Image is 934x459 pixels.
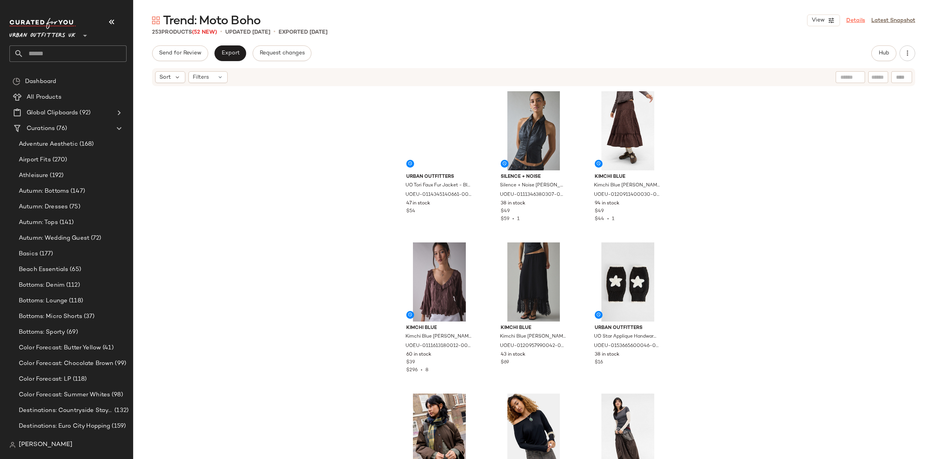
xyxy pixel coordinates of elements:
span: Kimchi Blue [PERSON_NAME] Blouse - Chocolate M at Urban Outfitters [405,333,472,340]
span: (168) [78,140,94,149]
span: Export [221,50,239,56]
button: Request changes [253,45,311,61]
span: (92) [78,108,91,117]
img: 0111346380307_001_a2 [494,91,573,170]
span: Color Forecast: Summer Whites [19,390,110,399]
span: UOEU-0120957990042-000-001 [500,343,566,350]
span: Request changes [259,50,305,56]
span: (147) [69,187,85,196]
span: Destinations: Countryside Staycation [19,406,113,415]
span: (52 New) [192,29,217,35]
img: 0111613180012_021_a2 [400,242,479,322]
span: Silence + Noise [501,173,567,181]
span: 253 [152,29,161,35]
span: (65) [68,265,81,274]
span: $54 [406,208,415,215]
span: UOEU-0111346380307-000-001 [500,192,566,199]
span: UOEU-0111613180012-000-021 [405,343,472,350]
span: (141) [58,218,74,227]
span: • [273,27,275,37]
span: Autumn: Tops [19,218,58,227]
span: UOEU-0114345140661-000-001 [405,192,472,199]
span: [PERSON_NAME] [19,440,72,450]
span: Bottoms: Micro Shorts [19,312,82,321]
span: (99) [113,359,126,368]
span: Basics [19,249,38,258]
span: UOEU-0153665600046-000-001 [594,343,660,350]
p: updated [DATE] [225,28,270,36]
img: cfy_white_logo.C9jOOHJF.svg [9,18,76,29]
span: UOEU-0120911400030-000-020 [594,192,660,199]
img: 0120957990042_001_a2 [494,242,573,322]
span: Athleisure [19,171,48,180]
span: Beach Essentials [19,265,68,274]
button: Hub [871,45,896,61]
span: • [418,368,425,373]
button: View [807,14,840,26]
span: (41) [101,343,114,352]
span: $39 [406,359,415,366]
span: Kimchi Blue [PERSON_NAME] Check Midi Skirt - [PERSON_NAME] M at Urban Outfitters [594,182,660,189]
button: Export [214,45,246,61]
span: (159) [110,422,126,431]
span: Color Forecast: Butter Yellow [19,343,101,352]
span: Adventure Aesthetic [19,140,78,149]
span: • [220,27,222,37]
span: Kimchi Blue [PERSON_NAME] Maxi Skirt - Black S at Urban Outfitters [500,333,566,340]
span: 94 in stock [595,200,619,207]
span: Autumn: Bottoms [19,187,69,196]
span: Autumn: Dresses [19,202,68,211]
span: Bottoms: Sporty [19,328,65,337]
span: Global Clipboards [27,108,78,117]
span: $44 [595,217,604,222]
img: 0120911400030_020_a2 [588,91,667,170]
span: (177) [38,249,53,258]
span: Kimchi Blue [406,325,472,332]
span: Trend: Moto Boho [163,13,261,29]
span: • [604,217,612,222]
span: 1 [612,217,614,222]
span: 38 in stock [595,351,619,358]
span: (270) [51,155,67,164]
span: View [811,17,825,23]
span: Color Forecast: Chocolate Brown [19,359,113,368]
button: Send for Review [152,45,208,61]
img: svg%3e [13,78,20,85]
span: 43 in stock [501,351,525,358]
span: (118) [71,375,87,384]
div: Products [152,28,217,36]
span: $49 [501,208,510,215]
span: (112) [65,281,80,290]
span: All Products [27,93,62,102]
span: 8 [425,368,428,373]
img: 0153665600046_001_a2 [588,242,667,322]
span: (192) [48,171,63,180]
span: $69 [501,359,509,366]
span: Bottoms: Lounge [19,296,67,305]
img: svg%3e [152,16,160,24]
span: UO Star Applique Handwarmers - Black ALL at Urban Outfitters [594,333,660,340]
span: (37) [82,312,95,321]
span: Kimchi Blue [501,325,567,332]
span: $16 [595,359,603,366]
span: Autumn: Wedding Guest [19,234,89,243]
span: Filters [193,73,209,81]
p: Exported [DATE] [279,28,328,36]
span: Destinations: Euro City Hopping [19,422,110,431]
span: 47 in stock [406,200,430,207]
span: (75) [68,202,80,211]
span: $59 [501,217,509,222]
span: Color Forecast: LP [19,375,71,384]
span: (98) [110,390,123,399]
span: UO Tori Faux Fur Jacket - Black XL at Urban Outfitters [405,182,472,189]
span: (72) [89,234,101,243]
span: Airport Fits [19,155,51,164]
span: $49 [595,208,604,215]
span: 60 in stock [406,351,431,358]
span: Urban Outfitters [406,173,472,181]
span: Hub [878,50,889,56]
a: Latest Snapshot [871,16,915,25]
span: (118) [67,296,83,305]
a: Details [846,16,865,25]
img: svg%3e [9,442,16,448]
